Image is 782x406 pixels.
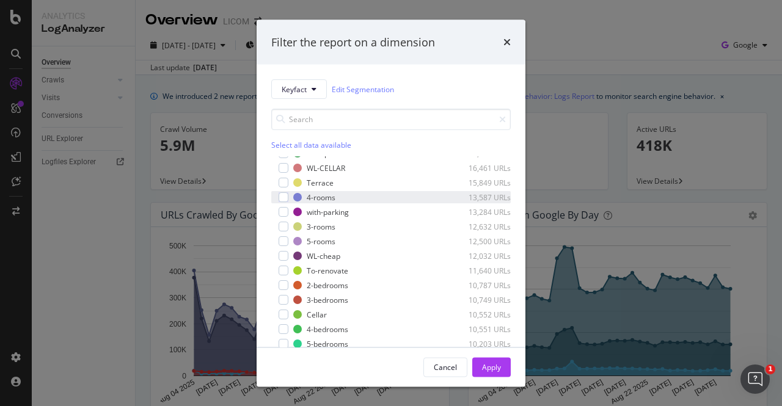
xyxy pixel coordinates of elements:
div: 11,640 URLs [451,265,511,275]
div: 2-bedrooms [307,280,348,290]
a: Edit Segmentation [332,82,394,95]
div: 4-bedrooms [307,324,348,334]
div: Cellar [307,309,327,319]
div: Select all data available [271,140,511,150]
div: 10,749 URLs [451,294,511,305]
div: Filter the report on a dimension [271,34,435,50]
iframe: Intercom live chat [740,364,770,394]
div: Apply [482,361,501,372]
div: 15,849 URLs [451,177,511,187]
div: To-renovate [307,265,348,275]
div: Cancel [434,361,457,372]
button: Cancel [423,357,467,377]
div: 10,552 URLs [451,309,511,319]
div: 10,787 URLs [451,280,511,290]
button: Apply [472,357,511,377]
div: 10,551 URLs [451,324,511,334]
div: times [503,34,511,50]
div: 4-rooms [307,192,335,202]
div: 3-bedrooms [307,294,348,305]
div: with-parking [307,206,349,217]
div: 16,461 URLs [451,162,511,173]
div: 12,632 URLs [451,221,511,231]
div: 5-rooms [307,236,335,246]
div: 13,284 URLs [451,206,511,217]
div: 12,500 URLs [451,236,511,246]
div: 12,032 URLs [451,250,511,261]
div: 13,587 URLs [451,192,511,202]
div: modal [257,20,525,386]
div: 3-rooms [307,221,335,231]
input: Search [271,109,511,130]
button: Keyfact [271,79,327,99]
div: Terrace [307,177,334,187]
div: WL-CELLAR [307,162,345,173]
div: 10,203 URLs [451,338,511,349]
div: WL-cheap [307,250,340,261]
span: 1 [766,364,775,374]
div: 5-bedrooms [307,338,348,349]
span: Keyfact [282,84,307,94]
